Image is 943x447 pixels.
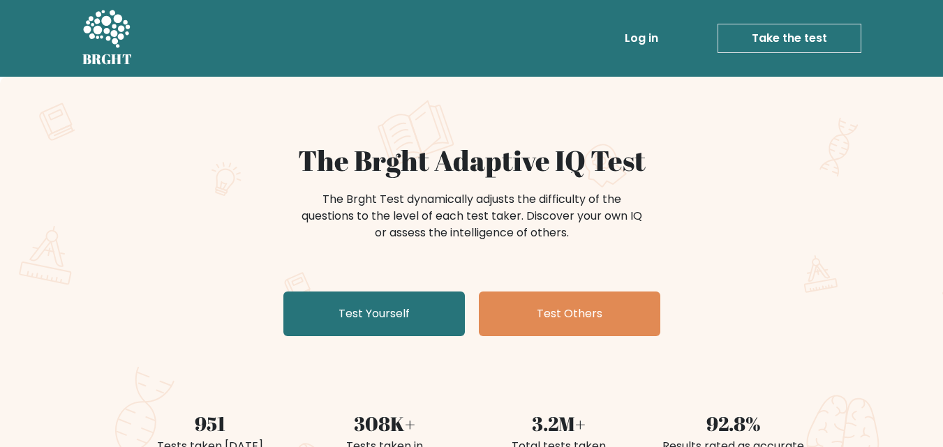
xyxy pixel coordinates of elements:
[479,291,660,336] a: Test Others
[82,6,133,71] a: BRGHT
[131,144,812,177] h1: The Brght Adaptive IQ Test
[718,24,861,53] a: Take the test
[619,24,664,52] a: Log in
[306,409,463,438] div: 308K+
[283,291,465,336] a: Test Yourself
[480,409,638,438] div: 3.2M+
[297,191,646,241] div: The Brght Test dynamically adjusts the difficulty of the questions to the level of each test take...
[82,51,133,68] h5: BRGHT
[655,409,812,438] div: 92.8%
[131,409,289,438] div: 951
